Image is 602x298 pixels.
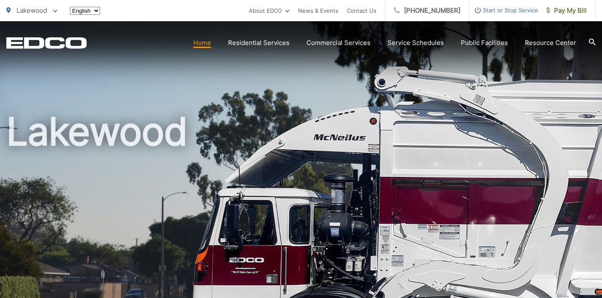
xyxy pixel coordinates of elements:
[17,6,47,14] span: Lakewood
[6,37,87,49] a: EDCD logo. Return to the homepage.
[546,6,587,16] span: Pay My Bill
[307,38,371,48] a: Commercial Services
[70,7,100,15] select: Select a language
[228,38,290,48] a: Residential Services
[249,6,290,16] a: About EDCO
[387,38,444,48] a: Service Schedules
[347,6,376,16] a: Contact Us
[525,38,576,48] a: Resource Center
[193,38,211,48] a: Home
[461,38,508,48] a: Public Facilities
[298,6,338,16] a: News & Events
